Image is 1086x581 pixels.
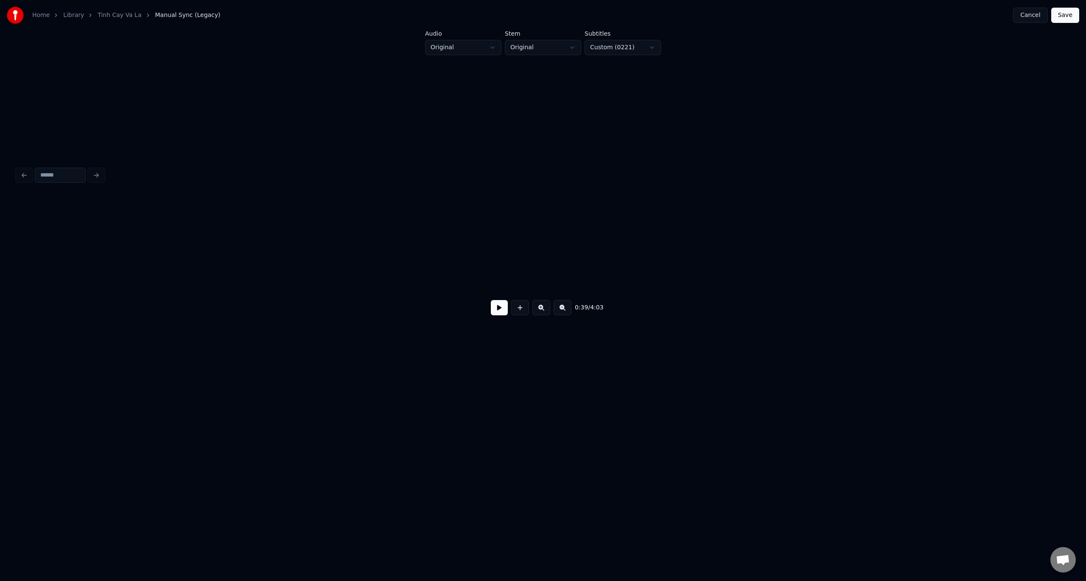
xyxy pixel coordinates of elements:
a: Library [63,11,84,20]
a: Open chat [1050,547,1076,573]
span: 0:39 [575,303,588,312]
label: Audio [425,31,501,36]
label: Stem [505,31,581,36]
span: 4:03 [590,303,603,312]
span: Manual Sync (Legacy) [155,11,221,20]
button: Cancel [1013,8,1047,23]
a: Home [32,11,50,20]
label: Subtitles [585,31,661,36]
button: Save [1051,8,1079,23]
nav: breadcrumb [32,11,221,20]
a: Tinh Cay Va La [98,11,141,20]
div: / [575,303,595,312]
img: youka [7,7,24,24]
